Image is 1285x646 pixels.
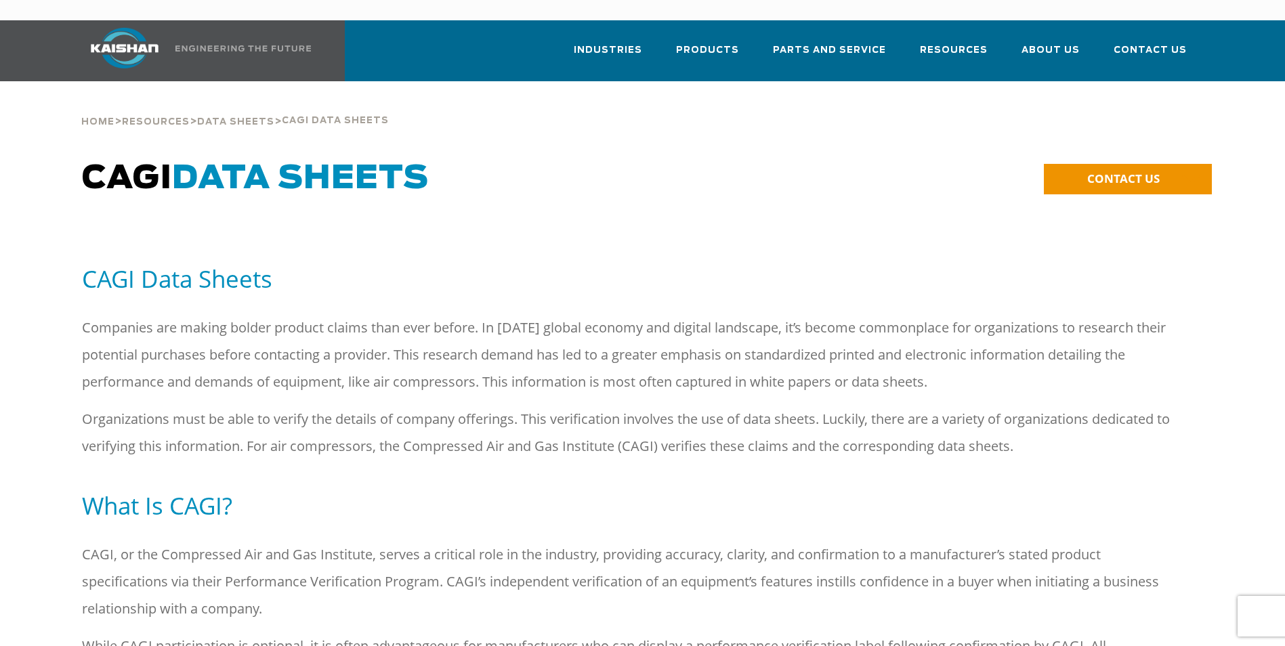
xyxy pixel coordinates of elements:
h5: What Is CAGI? [82,490,1204,521]
span: CAGI [82,163,429,195]
a: Resources [920,33,988,79]
span: Industries [574,43,642,58]
a: Contact Us [1114,33,1187,79]
span: Resources [122,118,190,127]
p: Organizations must be able to verify the details of company offerings. This verification involves... [82,406,1179,460]
img: kaishan logo [74,28,175,68]
span: Home [81,118,114,127]
span: Data Sheets [172,163,429,195]
span: Data Sheets [197,118,274,127]
a: Industries [574,33,642,79]
a: CONTACT US [1044,164,1212,194]
span: Products [676,43,739,58]
span: About Us [1021,43,1080,58]
span: CONTACT US [1087,171,1160,186]
span: Cagi Data Sheets [282,116,389,125]
a: Products [676,33,739,79]
a: About Us [1021,33,1080,79]
a: Parts and Service [773,33,886,79]
a: Kaishan USA [74,20,314,81]
p: Companies are making bolder product claims than ever before. In [DATE] global economy and digital... [82,314,1179,395]
img: Engineering the future [175,45,311,51]
h5: CAGI Data Sheets [82,263,1204,294]
span: Parts and Service [773,43,886,58]
div: > > > [81,81,389,133]
a: Resources [122,115,190,127]
span: Resources [920,43,988,58]
a: Home [81,115,114,127]
p: CAGI, or the Compressed Air and Gas Institute, serves a critical role in the industry, providing ... [82,541,1179,622]
a: Data Sheets [197,115,274,127]
span: Contact Us [1114,43,1187,58]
